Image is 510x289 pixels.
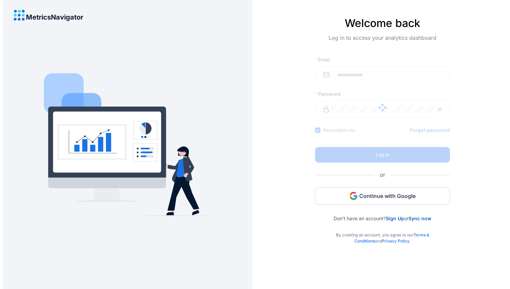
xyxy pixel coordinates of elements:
[315,221,450,244] div: By creating an account, you agree to our and .
[374,171,391,179] span: or
[315,187,450,205] button: Continue with Google
[26,13,83,21] h4: MetricsNavigator
[315,34,450,53] div: Log in to access your analytics dashboard
[315,205,450,221] div: Don’t have an account? or
[382,238,409,243] a: Privacy Policy
[408,215,431,221] a: Sync now
[359,192,416,200] span: Continue with Google
[315,17,450,30] h4: Welcome back
[386,215,404,221] a: Sign Up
